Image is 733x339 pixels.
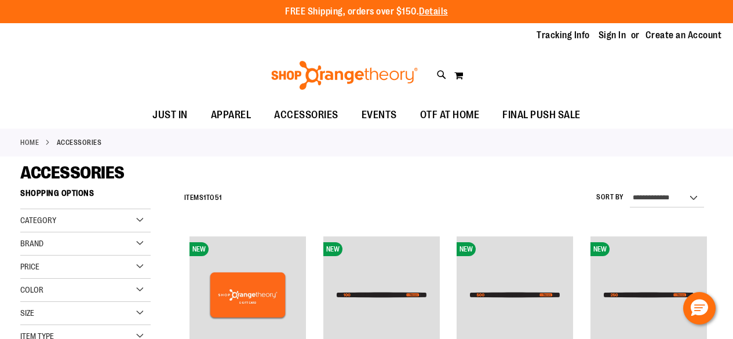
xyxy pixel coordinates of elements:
span: Price [20,262,39,271]
a: Details [419,6,448,17]
span: 51 [215,194,222,202]
a: Tracking Info [537,29,590,42]
span: ACCESSORIES [20,163,125,183]
h2: Items to [184,189,222,207]
a: JUST IN [141,102,199,129]
span: NEW [457,242,476,256]
label: Sort By [596,192,624,202]
a: ACCESSORIES [262,102,350,128]
span: Brand [20,239,43,248]
span: NEW [323,242,342,256]
span: 1 [203,194,206,202]
button: Hello, have a question? Let’s chat. [683,292,716,325]
span: NEW [189,242,209,256]
span: EVENTS [362,102,397,128]
a: APPAREL [199,102,263,129]
p: FREE Shipping, orders over $150. [285,5,448,19]
a: Home [20,137,39,148]
a: OTF AT HOME [409,102,491,129]
span: OTF AT HOME [420,102,480,128]
strong: Shopping Options [20,183,151,209]
a: Sign In [599,29,626,42]
a: Create an Account [646,29,722,42]
span: Category [20,216,56,225]
span: FINAL PUSH SALE [502,102,581,128]
span: APPAREL [211,102,251,128]
span: Color [20,285,43,294]
a: EVENTS [350,102,409,129]
img: Shop Orangetheory [269,61,420,90]
span: Size [20,308,34,318]
a: FINAL PUSH SALE [491,102,592,129]
span: NEW [590,242,610,256]
strong: ACCESSORIES [57,137,102,148]
span: JUST IN [152,102,188,128]
span: ACCESSORIES [274,102,338,128]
